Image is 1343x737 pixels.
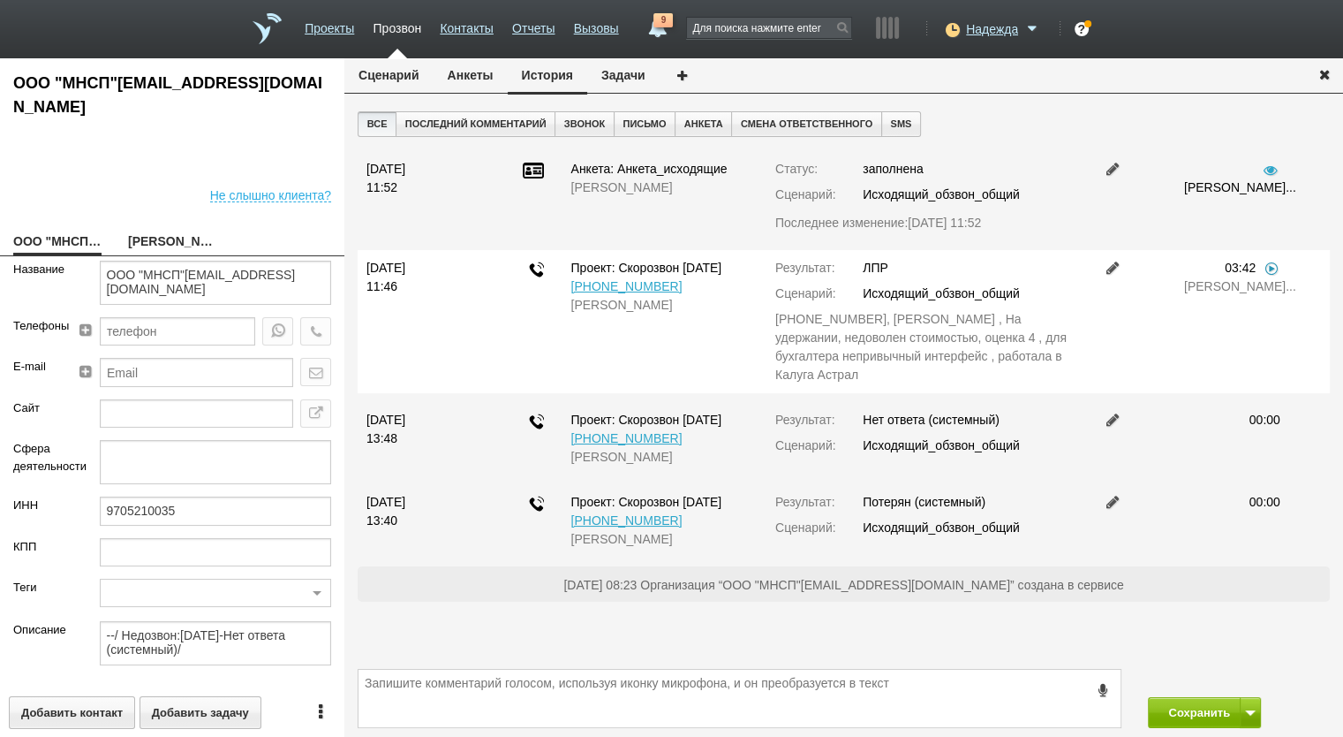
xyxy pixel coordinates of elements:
[570,493,748,512] div: Скорозвон 18.08.25
[100,358,293,386] input: Email
[775,261,835,275] span: Результат:
[570,296,748,315] div: [PERSON_NAME]
[863,438,1020,452] span: Исходящий_обзвон_общий
[396,111,555,137] button: Последний комментарий
[863,495,985,509] span: Потерян (системный)
[908,216,981,230] span: [DATE] 11:52
[140,696,261,729] button: Добавить задачу
[366,259,463,277] div: [DATE]
[13,231,102,255] a: ООО "МНСП"[EMAIL_ADDRESS][DOMAIN_NAME]
[863,520,1020,535] span: Исходящий_обзвон_общий
[366,160,463,179] div: [DATE]
[881,111,921,137] button: SMS
[675,111,732,137] button: Анкета
[775,162,818,176] span: Статус:
[1075,22,1089,36] div: ?
[570,448,748,467] div: [PERSON_NAME]
[863,187,1020,201] span: Исходящий_обзвон_общий
[434,58,508,92] button: Анкеты
[775,187,836,201] span: Сценарий:
[775,413,835,427] span: Результат:
[1148,697,1241,728] button: Сохранить
[966,19,1042,36] a: Надежда
[305,12,354,38] a: Проекты
[13,358,58,376] label: E-mail
[653,13,673,27] span: 9
[1249,495,1280,509] span: 00:00
[366,429,463,448] div: 13:48
[1184,277,1280,296] div: [PERSON_NAME]...
[13,399,73,417] label: Сайт
[366,411,463,429] div: [DATE]
[731,111,882,137] button: Смена ответственного
[508,58,587,95] button: История
[570,160,748,179] div: Анкета: Анкета_исходящие
[775,214,981,232] span: Последнее изменение:
[366,493,463,512] div: [DATE]
[529,262,544,283] div: Звонок по проекту
[863,162,923,176] span: заполнена
[366,277,463,296] div: 11:46
[1184,179,1280,197] div: [PERSON_NAME]...
[570,259,748,277] div: Скорозвон 18.08.25
[13,579,73,596] label: Теги
[570,411,748,429] div: Скорозвон 18.08.25
[440,12,493,38] a: Контакты
[555,111,615,137] button: Звонок
[775,438,836,452] span: Сценарий:
[570,530,748,549] div: [PERSON_NAME]
[366,512,463,530] div: 13:40
[863,413,1000,427] span: Нет ответа (системный)
[529,496,544,517] div: Звонок по проекту
[775,520,836,535] span: Сценарий:
[128,231,216,255] a: [PERSON_NAME]
[13,497,73,514] label: ИНН
[587,58,660,92] button: Задачи
[775,495,835,509] span: Результат:
[574,12,619,38] a: Вызовы
[775,310,1075,384] div: [PHONE_NUMBER], [PERSON_NAME] , На удержании, недоволен стоимостью, оценка 4 , для бухгалтера неп...
[512,12,555,38] a: Отчеты
[1225,261,1256,275] span: 03:42
[100,317,255,346] input: телефон
[358,111,396,137] button: Все
[687,18,851,38] input: Для поиска нажмите enter
[13,538,73,556] label: КПП
[966,20,1018,38] span: Надежда
[1249,413,1280,427] span: 00:00
[13,317,58,335] label: Телефоны
[13,621,73,639] label: Описание
[863,261,888,275] span: ЛПР
[570,279,682,293] a: [PHONE_NUMBER]
[344,58,434,92] button: Сценарий
[366,179,463,197] div: 11:52
[614,111,675,137] button: Письмо
[570,179,748,197] div: [PERSON_NAME]
[570,513,682,528] a: [PHONE_NUMBER]
[775,286,836,300] span: Сценарий:
[253,13,282,44] a: На главную
[641,13,673,34] a: 9
[529,414,544,435] div: Звонок по проекту
[373,12,421,38] a: Прозвон
[13,261,73,278] label: Название
[210,183,331,202] span: Не слышно клиента?
[570,431,682,445] a: [PHONE_NUMBER]
[13,440,73,475] label: Сфера деятельности
[9,696,135,729] button: Добавить контакт
[863,286,1020,300] span: Исходящий_обзвон_общий
[366,575,1321,595] p: [DATE] 08:23 Организация “ООО "МНСП"[EMAIL_ADDRESS][DOMAIN_NAME]” создана в сервисе
[13,72,331,119] div: ООО "МНСП"__77057bq@host38.taxcom.ru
